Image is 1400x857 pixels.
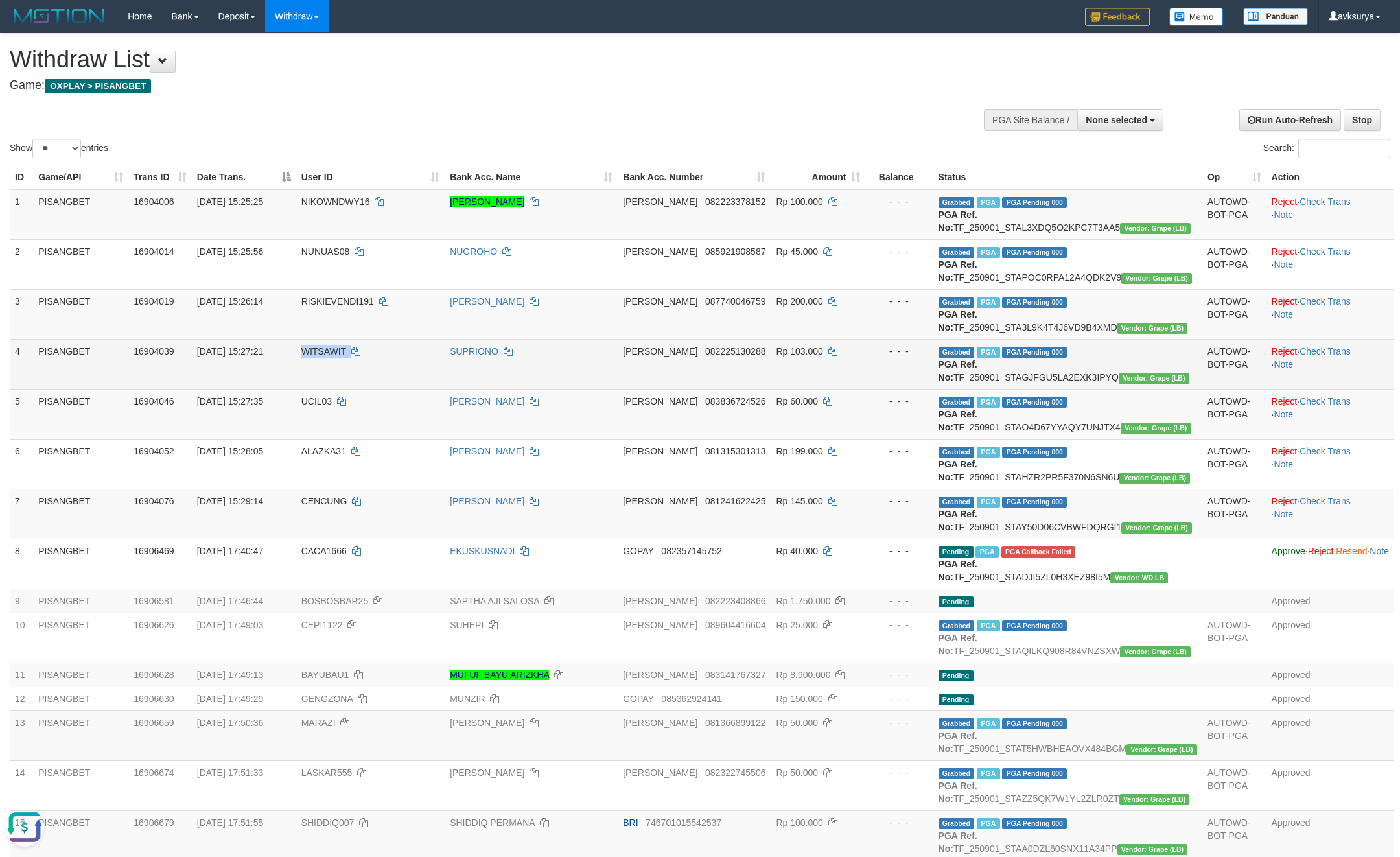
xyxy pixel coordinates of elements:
th: Amount: activate to sort column ascending [771,165,865,189]
th: Game/API: activate to sort column ascending [33,165,128,189]
span: 16906630 [134,694,174,704]
th: User ID: activate to sort column ascending [296,165,445,189]
span: 16904046 [134,396,174,406]
span: CACA1666 [301,546,347,556]
a: Check Trans [1300,346,1351,357]
span: Marked by avkedw [977,197,999,208]
span: WITSAWIT [301,346,346,357]
span: [DATE] 15:28:05 [197,446,263,456]
td: · · [1266,289,1394,339]
span: [PERSON_NAME] [623,596,697,606]
td: AUTOWD-BOT-PGA [1202,189,1266,240]
button: Open LiveChat chat widget [5,5,44,44]
th: ID [10,165,33,189]
td: Approved [1266,589,1394,613]
span: Grabbed [939,197,975,208]
span: PGA Pending [1002,768,1067,779]
span: Copy 082225130288 to clipboard [705,346,765,357]
span: Vendor URL: https://dashboard.q2checkout.com/secure [1119,794,1190,805]
td: AUTOWD-BOT-PGA [1202,760,1266,810]
td: PISANGBET [33,663,128,687]
a: Reject [1272,346,1298,357]
span: [DATE] 17:50:36 [197,718,263,728]
span: PGA Pending [1002,718,1067,729]
span: Vendor URL: https://dashboard.q2checkout.com/secure [1119,373,1189,384]
a: Check Trans [1300,296,1351,307]
td: · · · [1266,539,1394,589]
a: [PERSON_NAME] [450,396,524,406]
td: PISANGBET [33,439,128,489]
th: Bank Acc. Number: activate to sort column ascending [618,165,771,189]
span: Rp 103.000 [776,346,822,357]
td: TF_250901_STA3L9K4T4J6VD9B4XMD [933,289,1202,339]
span: Marked by avkedw [977,247,999,258]
span: Grabbed [939,247,975,258]
td: 10 [10,613,33,663]
span: [PERSON_NAME] [623,296,697,307]
span: 16906679 [134,817,174,828]
span: Rp 199.000 [776,446,822,456]
input: Search: [1298,139,1390,158]
div: - - - [870,618,927,631]
td: TF_250901_STAT5HWBHEAOVX484BGM [933,710,1202,760]
span: Rp 60.000 [776,396,818,406]
span: 16904039 [134,346,174,357]
div: - - - [870,716,927,729]
td: PISANGBET [33,189,128,240]
span: Marked by avkedw [977,497,999,508]
td: TF_250901_STAL3XDQ5O2KPC7T3AA5 [933,189,1202,240]
td: · · [1266,339,1394,389]
span: 16906469 [134,546,174,556]
span: [PERSON_NAME] [623,446,697,456]
span: GENGZONA [301,694,353,704]
span: [DATE] 15:25:56 [197,246,263,257]
td: AUTOWD-BOT-PGA [1202,439,1266,489]
div: - - - [870,195,927,208]
img: Feedback.jpg [1085,8,1150,26]
th: Trans ID: activate to sort column ascending [128,165,191,189]
span: PGA Pending [1002,297,1067,308]
span: PGA Pending [1002,247,1067,258]
span: [DATE] 17:51:33 [197,768,263,778]
span: Vendor URL: https://dashboard.q2checkout.com/secure [1120,223,1191,234]
a: Reject [1272,246,1298,257]
a: MUFUF BAYU ARIZKHA [450,670,549,680]
td: AUTOWD-BOT-PGA [1202,389,1266,439]
th: Op: activate to sort column ascending [1202,165,1266,189]
span: MARAZI [301,718,336,728]
span: SHIDDIQ007 [301,817,355,828]
span: [PERSON_NAME] [623,196,697,207]
a: Check Trans [1300,446,1351,456]
a: Note [1274,509,1293,519]
a: [PERSON_NAME] [450,446,524,456]
td: · · [1266,489,1394,539]
td: Approved [1266,663,1394,687]
td: 4 [10,339,33,389]
span: 16906659 [134,718,174,728]
span: LASKAR555 [301,768,353,778]
span: [DATE] 15:27:21 [197,346,263,357]
a: [PERSON_NAME] [450,296,524,307]
td: · · [1266,389,1394,439]
a: MUNZIR [450,694,485,704]
b: PGA Ref. No: [939,459,977,482]
td: PISANGBET [33,289,128,339]
div: - - - [870,545,927,558]
b: PGA Ref. No: [939,209,977,233]
a: SHIDDIQ PERMANA [450,817,535,828]
a: Check Trans [1300,196,1351,207]
td: 12 [10,687,33,710]
span: Copy 082357145752 to clipboard [661,546,721,556]
span: [PERSON_NAME] [623,768,697,778]
span: Marked by avkedw [977,768,999,779]
td: TF_250901_STAZZ5QK7W1YL2ZLR0ZT [933,760,1202,810]
span: 16904052 [134,446,174,456]
a: Note [1370,546,1389,556]
span: Copy 081241622425 to clipboard [705,496,765,506]
span: Vendor URL: https://dashboard.q2checkout.com/secure [1117,323,1188,334]
span: PGA Error [1001,546,1075,558]
td: TF_250901_STADJI5ZL0H3XEZ98I5M [933,539,1202,589]
span: [PERSON_NAME] [623,396,697,406]
td: TF_250901_STAPOC0RPA12A4QDK2V9 [933,239,1202,289]
td: PISANGBET [33,239,128,289]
